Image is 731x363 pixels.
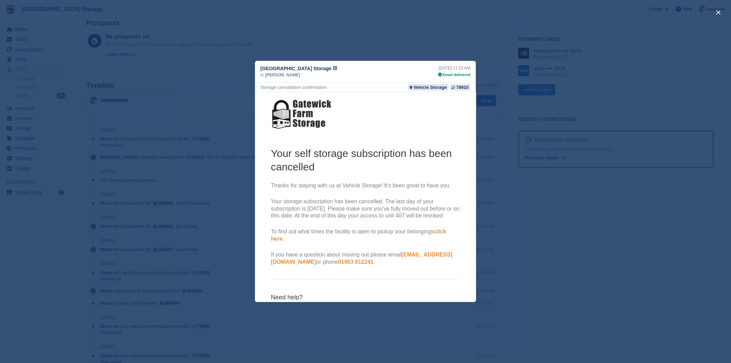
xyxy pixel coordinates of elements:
[16,90,205,97] p: Thanks for staying with us at Vehicle Storage! It's been great to have you.
[260,72,264,78] span: to
[83,167,118,173] a: 01903 812241
[438,72,471,78] div: Email delivered
[16,136,205,150] p: To find out what times the facility is open to pickup your belongings .
[16,106,205,127] p: Your storage subscription has been cancelled. The last day of your subscription is [DATE]. Please...
[16,54,205,81] h2: Your self storage subscription has been cancelled
[265,72,300,78] span: [PERSON_NAME]
[414,84,447,91] div: Vehicle Storage
[450,84,471,91] a: 78910
[16,201,205,209] h6: Need help?
[16,159,198,173] a: [EMAIL_ADDRESS][DOMAIN_NAME]
[16,136,191,149] a: click here
[333,66,337,70] img: icon-info-grey-7440780725fd019a000dd9b08b2336e03edf1995a4989e88bcd33f0948082b44.svg
[713,7,724,18] button: close
[408,84,449,91] a: Vehicle Storage
[16,159,205,174] p: If you have a question about moving out please email or phone .
[456,84,469,91] div: 78910
[260,65,332,72] span: [GEOGRAPHIC_DATA] Storage
[16,6,78,38] img: Gatewick Farm Storage Logo
[438,65,471,71] div: [DATE] 11:53 AM
[260,84,327,91] div: Storage cancellation confirmation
